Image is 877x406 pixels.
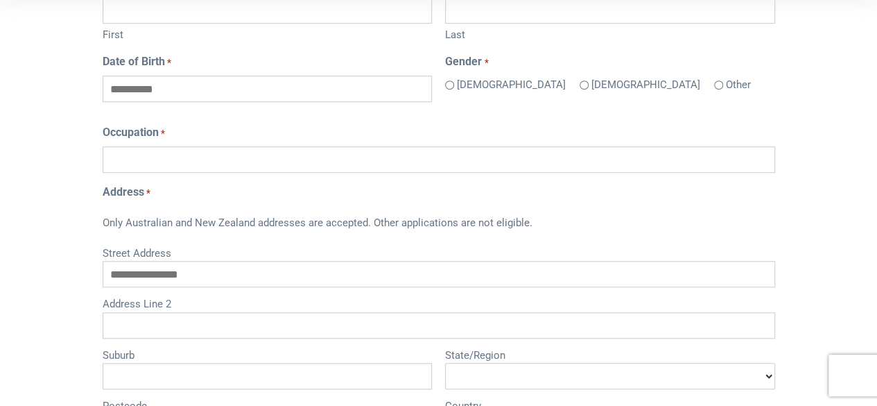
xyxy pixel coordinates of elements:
div: Only Australian and New Zealand addresses are accepted. Other applications are not eligible. [103,206,775,242]
legend: Address [103,184,775,201]
label: Occupation [103,124,165,141]
label: Suburb [103,344,432,364]
label: Date of Birth [103,53,171,70]
label: [DEMOGRAPHIC_DATA] [591,77,700,93]
label: Last [445,24,774,43]
label: [DEMOGRAPHIC_DATA] [457,77,566,93]
label: Street Address [103,242,775,262]
label: State/Region [445,344,774,364]
label: Other [726,77,751,93]
label: First [103,24,432,43]
label: Address Line 2 [103,293,775,312]
legend: Gender [445,53,774,70]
